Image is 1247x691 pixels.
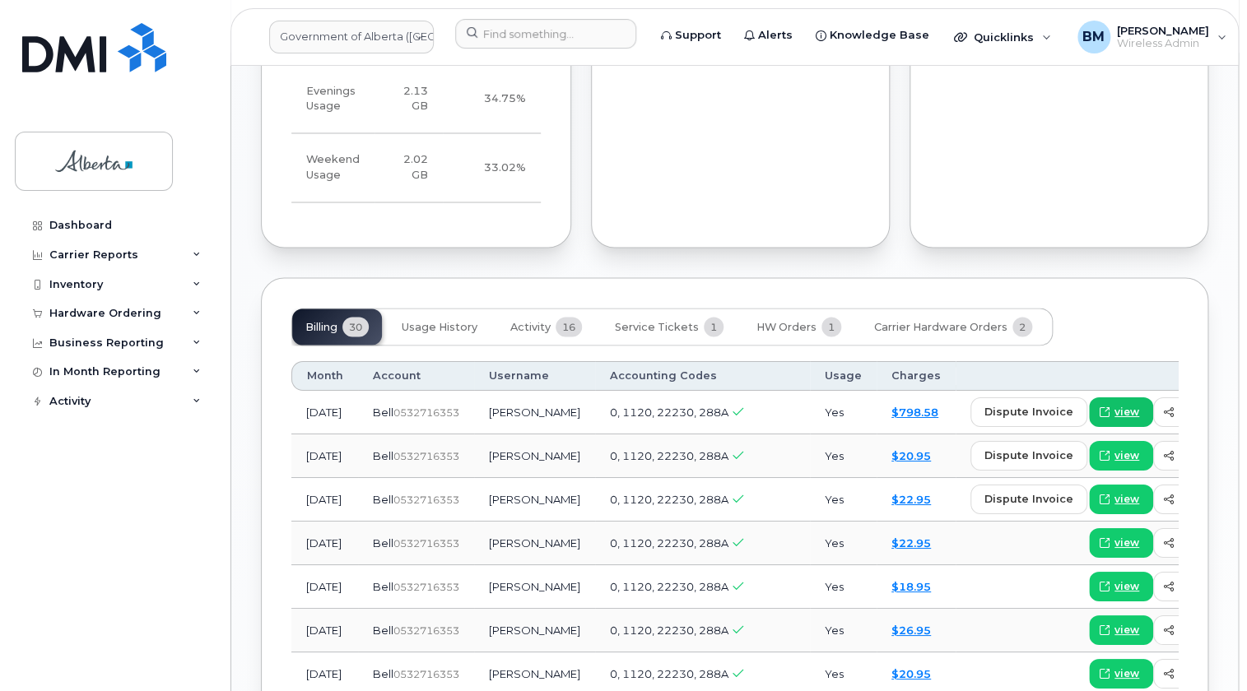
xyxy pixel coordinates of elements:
span: 0532716353 [393,580,459,592]
span: Carrier Hardware Orders [874,320,1007,333]
span: Usage History [402,320,477,333]
span: 0532716353 [393,406,459,418]
span: 1 [821,317,841,336]
td: [PERSON_NAME] [474,608,595,652]
span: 0532716353 [393,536,459,549]
td: Yes [810,521,877,564]
th: Month [291,360,358,390]
span: HW Orders [756,320,817,333]
td: [PERSON_NAME] [474,521,595,564]
td: [DATE] [291,564,358,608]
td: [DATE] [291,521,358,564]
td: Yes [810,608,877,652]
a: Support [649,19,733,52]
a: $798.58 [891,405,938,418]
td: [PERSON_NAME] [474,390,595,434]
td: Weekend Usage [291,133,375,202]
span: view [1114,578,1139,593]
span: view [1114,535,1139,550]
button: dispute invoice [970,440,1087,470]
span: 0532716353 [393,624,459,636]
span: view [1114,665,1139,680]
a: Alerts [733,19,804,52]
a: view [1089,571,1153,601]
span: 0, 1120, 22230, 288A [610,623,728,636]
span: view [1114,404,1139,419]
td: [DATE] [291,477,358,521]
td: Yes [810,390,877,434]
div: Quicklinks [942,21,1063,53]
span: 0532716353 [393,449,459,461]
td: Evenings Usage [291,65,375,134]
a: $20.95 [891,666,931,679]
span: Service Tickets [615,320,699,333]
span: Knowledge Base [830,27,929,44]
td: [DATE] [291,390,358,434]
td: [DATE] [291,434,358,477]
a: view [1089,440,1153,470]
button: dispute invoice [970,397,1087,426]
a: $26.95 [891,623,931,636]
span: 2 [1012,317,1032,336]
th: Username [474,360,595,390]
span: 1 [704,317,724,336]
span: dispute invoice [984,490,1073,506]
td: 33.02% [443,133,541,202]
span: 0, 1120, 22230, 288A [610,405,728,418]
td: [DATE] [291,608,358,652]
td: Yes [810,477,877,521]
tr: Friday from 6:00pm to Monday 8:00am [291,133,541,202]
tr: Weekdays from 6:00pm to 8:00am [291,65,541,134]
input: Find something... [455,19,636,49]
a: view [1089,614,1153,644]
span: dispute invoice [984,447,1073,462]
a: view [1089,658,1153,688]
span: Bell [373,536,393,549]
span: Support [675,27,721,44]
th: Charges [877,360,956,390]
a: view [1089,484,1153,513]
a: $22.95 [891,492,931,505]
span: Bell [373,623,393,636]
th: Account [358,360,474,390]
button: dispute invoice [970,484,1087,513]
a: $20.95 [891,448,931,461]
span: view [1114,622,1139,637]
span: Bell [373,492,393,505]
span: 16 [556,317,582,336]
a: Government of Alberta (GOA) [269,21,434,53]
span: 0, 1120, 22230, 288A [610,666,728,679]
span: Quicklinks [974,30,1034,44]
td: Yes [810,434,877,477]
a: $18.95 [891,579,931,592]
td: 2.02 GB [375,133,443,202]
td: [PERSON_NAME] [474,564,595,608]
a: view [1089,397,1153,426]
span: Activity [510,320,551,333]
span: view [1114,491,1139,506]
span: 0, 1120, 22230, 288A [610,448,728,461]
span: 0, 1120, 22230, 288A [610,492,728,505]
td: [PERSON_NAME] [474,477,595,521]
span: Bell [373,405,393,418]
a: view [1089,527,1153,557]
td: Yes [810,564,877,608]
span: view [1114,448,1139,462]
a: $22.95 [891,536,931,549]
td: [PERSON_NAME] [474,434,595,477]
span: [PERSON_NAME] [1117,24,1209,37]
span: 0, 1120, 22230, 288A [610,536,728,549]
span: 0, 1120, 22230, 288A [610,579,728,592]
a: Knowledge Base [804,19,941,52]
span: Alerts [758,27,793,44]
td: 34.75% [443,65,541,134]
span: Bell [373,448,393,461]
span: Bell [373,666,393,679]
span: 0532716353 [393,493,459,505]
th: Accounting Codes [595,360,810,390]
span: dispute invoice [984,403,1073,419]
th: Usage [810,360,877,390]
span: BM [1082,27,1105,47]
div: Bonnie Mallette [1066,21,1238,53]
td: 2.13 GB [375,65,443,134]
